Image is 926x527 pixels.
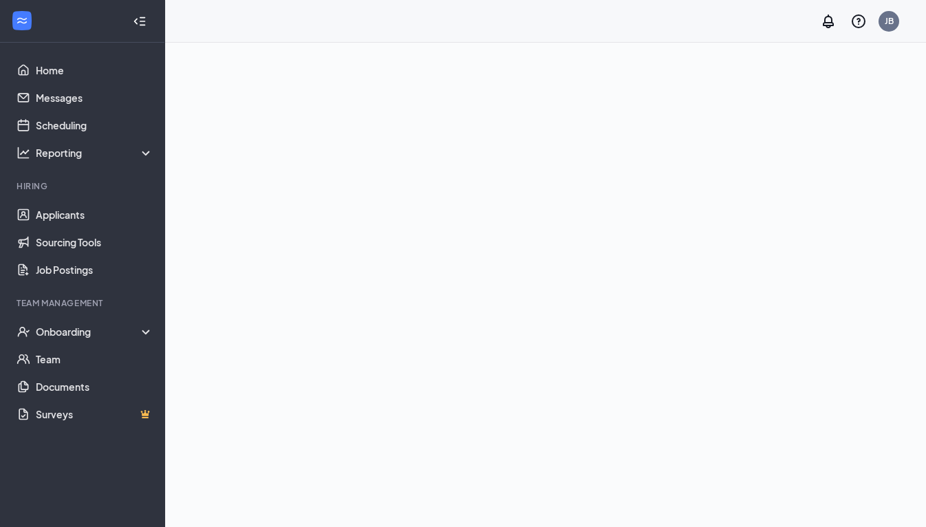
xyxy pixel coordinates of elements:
svg: QuestionInfo [850,13,867,30]
div: JB [885,15,894,27]
a: Job Postings [36,256,153,283]
svg: Collapse [133,14,147,28]
div: Hiring [17,180,151,192]
a: Documents [36,373,153,400]
a: Team [36,345,153,373]
svg: Notifications [820,13,837,30]
div: Reporting [36,146,154,160]
a: Scheduling [36,111,153,139]
div: Team Management [17,297,151,309]
svg: WorkstreamLogo [15,14,29,28]
a: Sourcing Tools [36,228,153,256]
a: Messages [36,84,153,111]
div: Onboarding [36,325,154,338]
a: Home [36,56,153,84]
a: SurveysCrown [36,400,153,428]
svg: Analysis [17,146,30,160]
a: Applicants [36,201,153,228]
svg: UserCheck [17,325,30,338]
